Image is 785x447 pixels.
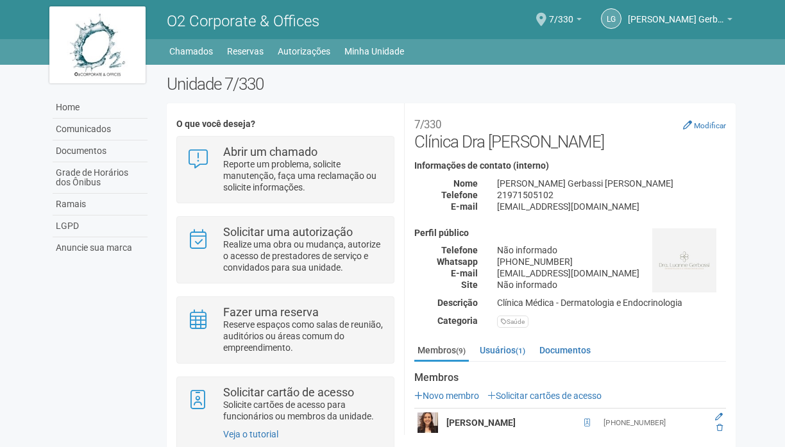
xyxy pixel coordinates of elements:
[453,178,478,189] strong: Nome
[223,429,278,439] a: Veja o tutorial
[187,307,384,353] a: Fazer uma reserva Reserve espaços como salas de reunião, auditórios ou áreas comum do empreendime...
[53,194,148,215] a: Ramais
[683,120,726,130] a: Modificar
[414,161,726,171] h4: Informações de contato (interno)
[223,239,384,273] p: Realize uma obra ou mudança, autorize o acesso de prestadores de serviço e convidados para sua un...
[414,372,726,384] strong: Membros
[227,42,264,60] a: Reservas
[628,16,732,26] a: [PERSON_NAME] Gerbassi [PERSON_NAME]
[187,387,384,422] a: Solicitar cartão de acesso Solicite cartões de acesso para funcionários ou membros da unidade.
[414,391,479,401] a: Novo membro
[278,42,330,60] a: Autorizações
[167,12,319,30] span: O2 Corporate & Offices
[652,228,716,292] img: business.png
[414,228,726,238] h4: Perfil público
[604,417,704,428] div: [PHONE_NUMBER]
[223,145,317,158] strong: Abrir um chamado
[487,297,736,308] div: Clínica Médica - Dermatologia e Endocrinologia
[437,298,478,308] strong: Descrição
[451,268,478,278] strong: E-mail
[223,158,384,193] p: Reporte um problema, solicite manutenção, faça uma reclamação ou solicite informações.
[53,119,148,140] a: Comunicados
[461,280,478,290] strong: Site
[477,341,528,360] a: Usuários(1)
[441,245,478,255] strong: Telefone
[487,244,736,256] div: Não informado
[53,237,148,258] a: Anuncie sua marca
[344,42,404,60] a: Minha Unidade
[487,279,736,291] div: Não informado
[487,256,736,267] div: [PHONE_NUMBER]
[53,140,148,162] a: Documentos
[414,118,441,131] small: 7/330
[451,201,478,212] strong: E-mail
[414,341,469,362] a: Membros(9)
[487,189,736,201] div: 21971505102
[487,201,736,212] div: [EMAIL_ADDRESS][DOMAIN_NAME]
[516,346,525,355] small: (1)
[223,399,384,422] p: Solicite cartões de acesso para funcionários ou membros da unidade.
[223,319,384,353] p: Reserve espaços como salas de reunião, auditórios ou áreas comum do empreendimento.
[223,225,353,239] strong: Solicitar uma autorização
[223,385,354,399] strong: Solicitar cartão de acesso
[487,391,602,401] a: Solicitar cartões de acesso
[437,316,478,326] strong: Categoria
[441,190,478,200] strong: Telefone
[49,6,146,83] img: logo.jpg
[53,162,148,194] a: Grade de Horários dos Ônibus
[169,42,213,60] a: Chamados
[414,113,726,151] h2: Clínica Dra [PERSON_NAME]
[497,316,528,328] div: Saúde
[418,412,438,433] img: user.png
[53,215,148,237] a: LGPD
[223,305,319,319] strong: Fazer uma reserva
[536,341,594,360] a: Documentos
[549,2,573,24] span: 7/330
[446,417,516,428] strong: [PERSON_NAME]
[628,2,724,24] span: Luanne Gerbassi Campos
[437,257,478,267] strong: Whatsapp
[715,412,723,421] a: Editar membro
[456,346,466,355] small: (9)
[716,423,723,432] a: Excluir membro
[187,146,384,193] a: Abrir um chamado Reporte um problema, solicite manutenção, faça uma reclamação ou solicite inform...
[601,8,621,29] a: LG
[187,226,384,273] a: Solicitar uma autorização Realize uma obra ou mudança, autorize o acesso de prestadores de serviç...
[487,267,736,279] div: [EMAIL_ADDRESS][DOMAIN_NAME]
[176,119,394,129] h4: O que você deseja?
[167,74,736,94] h2: Unidade 7/330
[487,178,736,189] div: [PERSON_NAME] Gerbassi [PERSON_NAME]
[549,16,582,26] a: 7/330
[53,97,148,119] a: Home
[694,121,726,130] small: Modificar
